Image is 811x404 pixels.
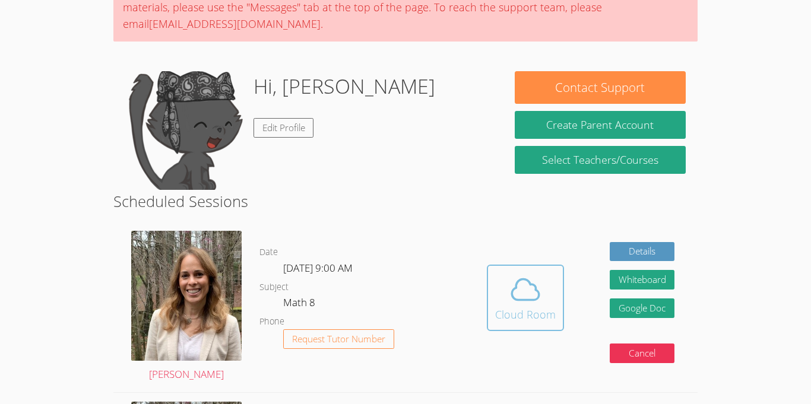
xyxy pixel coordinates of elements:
[125,71,244,190] img: default.png
[259,280,289,295] dt: Subject
[515,111,686,139] button: Create Parent Account
[515,71,686,104] button: Contact Support
[610,270,675,290] button: Whiteboard
[259,245,278,260] dt: Date
[495,306,556,323] div: Cloud Room
[292,335,385,343] span: Request Tutor Number
[515,146,686,174] a: Select Teachers/Courses
[113,190,698,212] h2: Scheduled Sessions
[610,343,675,363] button: Cancel
[259,314,284,329] dt: Phone
[254,118,314,138] a: Edit Profile
[487,265,564,331] button: Cloud Room
[283,294,318,314] dd: Math 8
[131,231,242,383] a: [PERSON_NAME]
[254,71,435,101] h1: Hi, [PERSON_NAME]
[283,329,394,349] button: Request Tutor Number
[610,242,675,262] a: Details
[131,231,242,361] img: avatar.png
[610,298,675,318] a: Google Doc
[283,261,353,275] span: [DATE] 9:00 AM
